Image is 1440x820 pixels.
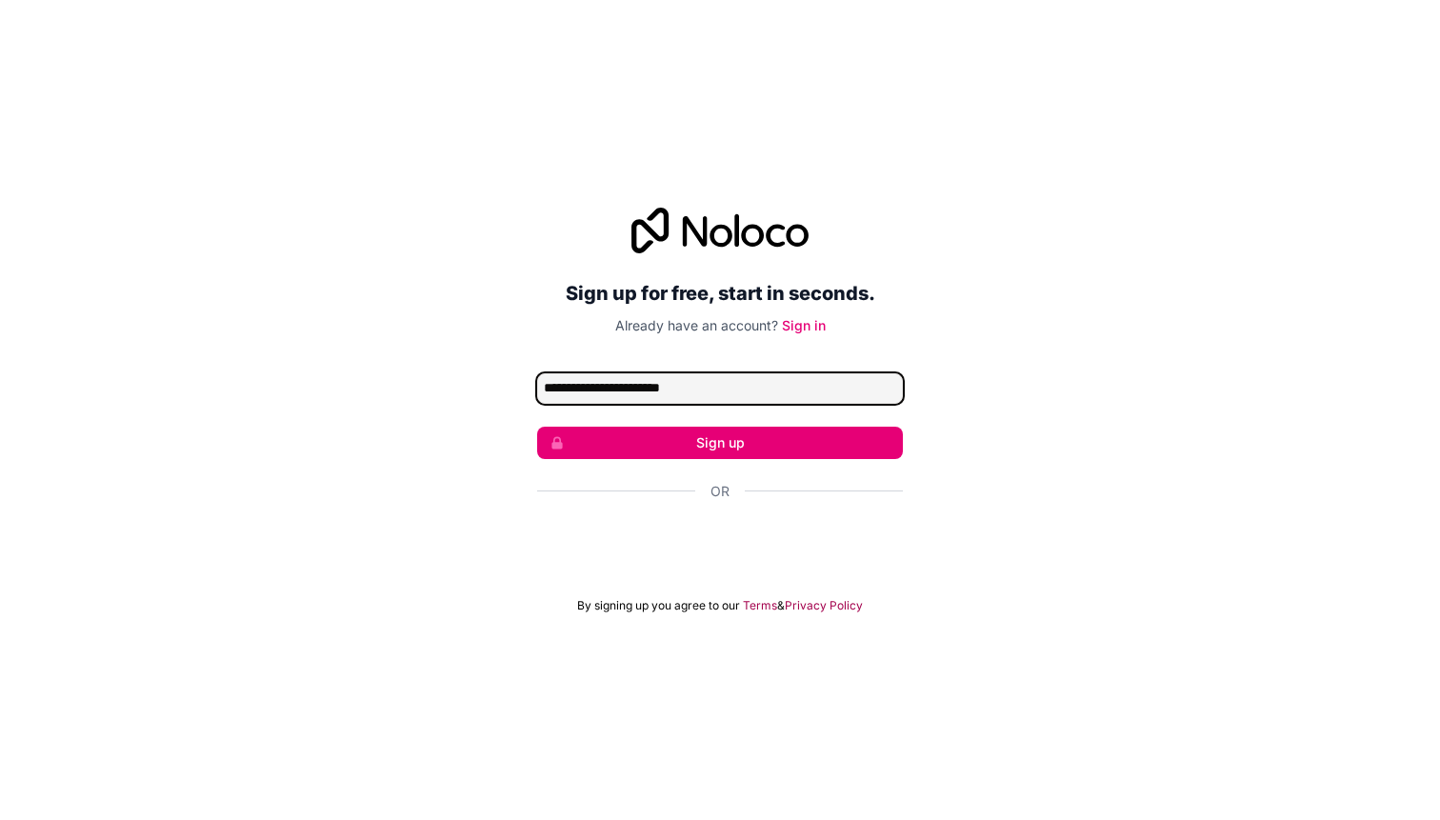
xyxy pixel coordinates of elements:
[710,482,730,501] span: Or
[537,276,903,310] h2: Sign up for free, start in seconds.
[777,598,785,613] span: &
[615,317,778,333] span: Already have an account?
[528,522,912,564] iframe: Sign in with Google Button
[577,598,740,613] span: By signing up you agree to our
[782,317,826,333] a: Sign in
[537,427,903,459] button: Sign up
[785,598,863,613] a: Privacy Policy
[537,373,903,404] input: Email address
[743,598,777,613] a: Terms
